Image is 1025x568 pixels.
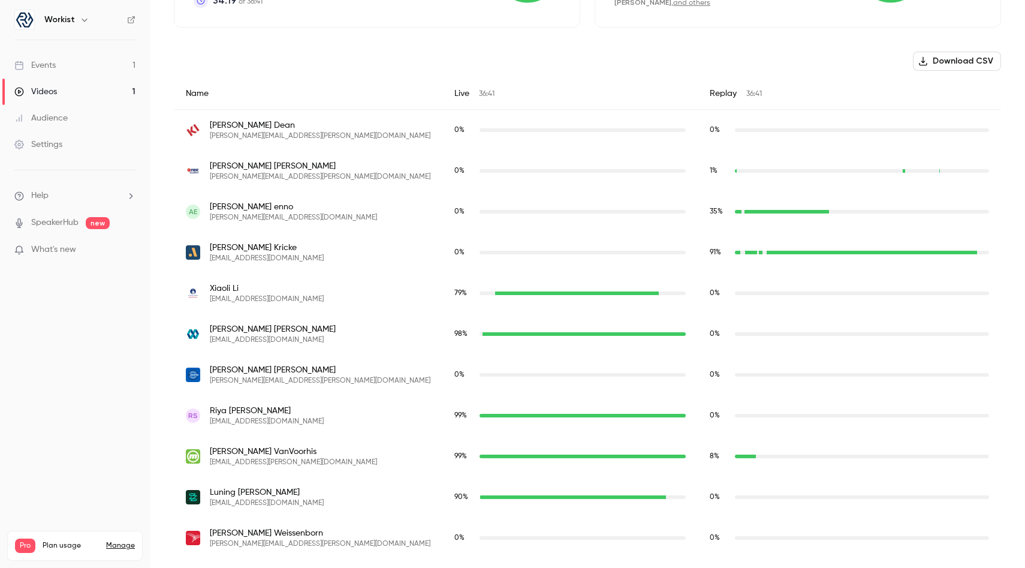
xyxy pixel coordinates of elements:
span: Replay watch time [710,125,729,136]
span: Plan usage [43,541,99,551]
span: 35 % [710,208,723,215]
span: Replay watch time [710,451,729,462]
span: 0 % [454,371,465,378]
span: [PERSON_NAME] Weissenborn [210,527,430,539]
span: Live watch time [454,247,474,258]
span: 91 % [710,249,721,256]
img: udayton.edu [186,286,200,300]
span: Replay watch time [710,369,729,380]
img: zuora.com [186,490,200,504]
span: 0 % [710,330,720,338]
span: 99 % [454,412,467,419]
span: What's new [31,244,76,256]
span: ae [189,206,197,217]
span: Replay watch time [710,492,729,503]
span: 8 % [710,453,719,460]
span: [PERSON_NAME][EMAIL_ADDRESS][PERSON_NAME][DOMAIN_NAME] [210,131,430,141]
img: Workist [15,10,34,29]
span: Live watch time [454,492,474,503]
span: new [86,217,110,229]
span: 90 % [454,494,468,501]
span: 0 % [710,412,720,419]
a: SpeakerHub [31,217,79,229]
span: 0 % [454,127,465,134]
span: 0 % [710,290,720,297]
span: [EMAIL_ADDRESS][DOMAIN_NAME] [210,254,324,263]
span: Replay watch time [710,410,729,421]
span: Live watch time [454,410,474,421]
span: RS [188,410,198,421]
div: lvanvoorhis@mccue.com [174,436,1001,477]
span: [PERSON_NAME] VanVoorhis [210,446,377,458]
span: 79 % [454,290,467,297]
span: 36:41 [479,91,495,98]
span: [EMAIL_ADDRESS][DOMAIN_NAME] [210,335,336,345]
iframe: Noticeable Trigger [121,245,135,256]
span: 98 % [454,330,468,338]
a: Manage [106,541,135,551]
div: Live [442,78,698,110]
span: 0 % [710,371,720,378]
span: 0 % [454,208,465,215]
span: Live watch time [454,288,474,299]
span: Replay watch time [710,329,729,339]
div: xli002@udayton.edu [174,273,1001,314]
span: Pro [15,539,35,553]
span: Help [31,190,49,202]
div: Events [14,59,56,71]
span: Riya [PERSON_NAME] [210,405,324,417]
li: help-dropdown-opener [14,190,135,202]
span: Live watch time [454,166,474,176]
div: john.ryan@vplogistics.com [174,354,1001,395]
span: [PERSON_NAME][EMAIL_ADDRESS][PERSON_NAME][DOMAIN_NAME] [210,172,430,182]
span: Replay watch time [710,166,729,176]
div: contact@riyasharma.org [174,395,1001,436]
span: [PERSON_NAME] [PERSON_NAME] [210,364,430,376]
span: 36:41 [746,91,762,98]
span: [PERSON_NAME] Dean [210,119,430,131]
div: Replay [698,78,1001,110]
div: katharina.weissenborn@cardinalhealth.com [174,518,1001,558]
div: Audience [14,112,68,124]
span: 0 % [710,127,720,134]
span: Live watch time [454,125,474,136]
span: Replay watch time [710,533,729,543]
span: 0 % [454,534,465,542]
span: [EMAIL_ADDRESS][PERSON_NAME][DOMAIN_NAME] [210,458,377,467]
span: 0 % [710,494,720,501]
h6: Workist [44,14,75,26]
div: kmcpherson@hansonfaso.com [174,314,1001,354]
div: angela.dean@ki.com [174,110,1001,151]
span: [PERSON_NAME] enno [210,201,377,213]
span: Replay watch time [710,247,729,258]
span: Luning [PERSON_NAME] [210,486,324,498]
span: Replay watch time [710,206,729,217]
div: Name [174,78,442,110]
span: 0 % [710,534,720,542]
div: brandon.dudley@firststudentinc.com [174,151,1001,191]
span: [PERSON_NAME] Kricke [210,242,324,254]
span: 1 % [710,167,718,175]
button: Download CSV [913,52,1001,71]
img: vplogistics.com [186,368,200,382]
img: firststudentinc.com [186,164,200,178]
img: ki.com [186,123,200,137]
img: hansonfaso.com [186,327,200,341]
div: Videos [14,86,57,98]
span: [PERSON_NAME] [PERSON_NAME] [210,323,336,335]
span: [PERSON_NAME][EMAIL_ADDRESS][PERSON_NAME][DOMAIN_NAME] [210,376,430,386]
span: Live watch time [454,533,474,543]
span: 99 % [454,453,467,460]
span: [PERSON_NAME][EMAIL_ADDRESS][DOMAIN_NAME] [210,213,377,223]
img: mccue.com [186,449,200,464]
span: [PERSON_NAME][EMAIL_ADDRESS][PERSON_NAME][DOMAIN_NAME] [210,539,430,549]
span: Xiaoli Li [210,283,324,294]
span: 0 % [454,249,465,256]
span: [EMAIL_ADDRESS][DOMAIN_NAME] [210,498,324,508]
div: lunwang@zuora.com [174,477,1001,518]
span: Live watch time [454,369,474,380]
span: Live watch time [454,451,474,462]
div: Settings [14,139,62,151]
span: [EMAIL_ADDRESS][DOMAIN_NAME] [210,417,324,426]
span: Live watch time [454,329,474,339]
